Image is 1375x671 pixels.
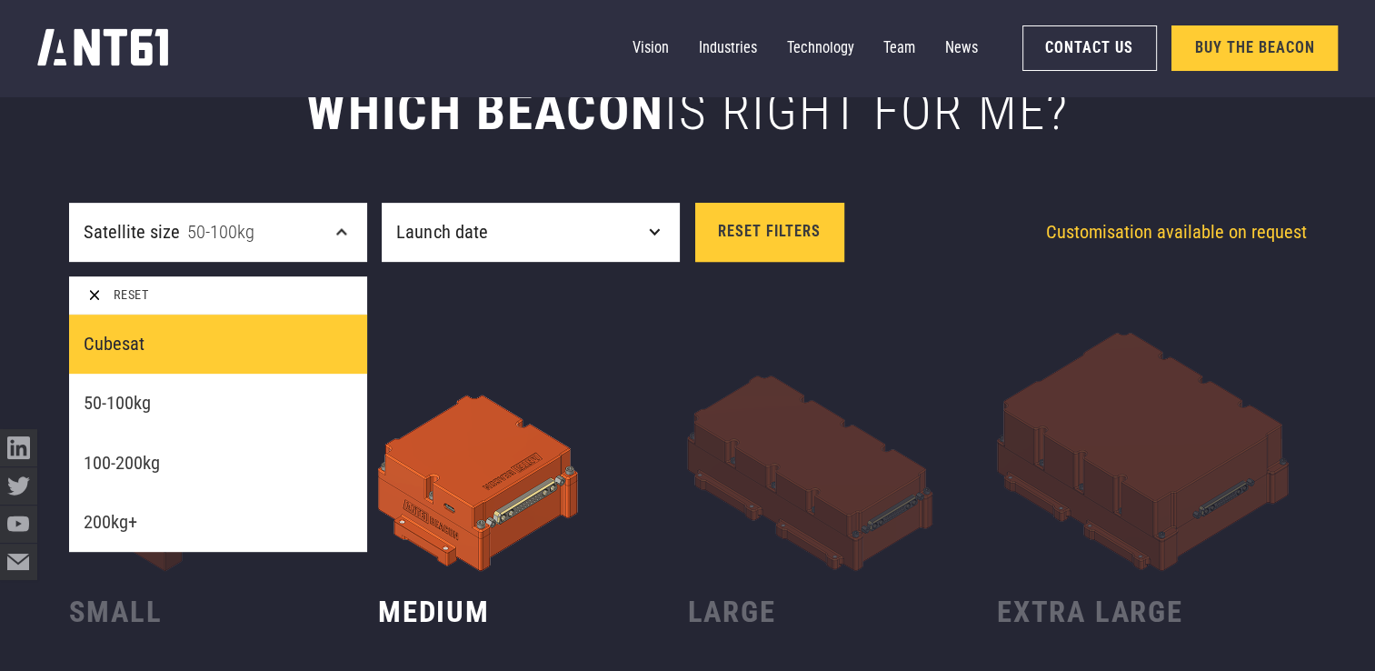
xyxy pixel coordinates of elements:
a: 200kg+ [69,493,367,552]
h3: medium [378,594,687,631]
a: Buy the Beacon [1171,25,1338,72]
img: Ant61 Beacon Small [378,262,687,571]
a: Contact Us [1022,25,1157,72]
h2: which beacon [69,81,1307,143]
div: 50-100kg [187,218,254,246]
a: 50-100kg [69,374,367,433]
a: Reset filters [695,203,844,262]
form: Satellite size filter [69,203,681,262]
nav: Satellite size50-100kg [69,276,367,552]
a: home [37,24,169,74]
a: 100-200kg [69,433,367,492]
a: Vision [633,30,669,67]
div: Satellite size50-100kg [69,203,367,262]
a: News [945,30,978,67]
div: Reset [114,285,149,305]
div: Customisation available on request [1008,218,1306,246]
span: is right for me? [664,81,1069,142]
img: close icon [84,284,105,305]
a: Technology [787,30,854,67]
div: Satellite size [84,218,180,246]
div: Launch date [382,203,680,262]
a: Industries [699,30,757,67]
a: Team [883,30,915,67]
div: Launch date [396,218,487,246]
a: Cubesat [69,315,367,374]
